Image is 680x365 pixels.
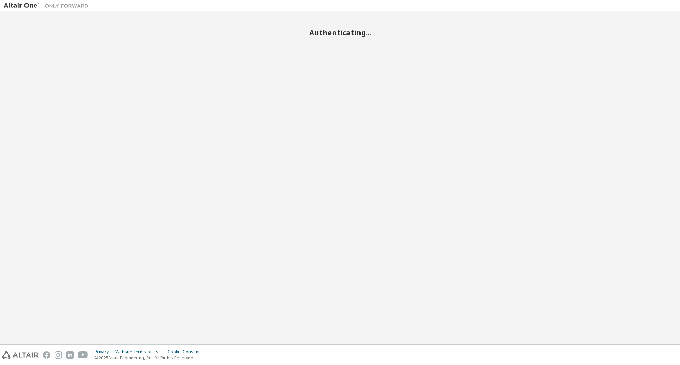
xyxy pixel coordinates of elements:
div: Cookie Consent [168,349,204,355]
img: altair_logo.svg [2,351,39,359]
img: Altair One [4,2,92,9]
img: linkedin.svg [66,351,74,359]
h2: Authenticating... [4,28,676,37]
div: Website Terms of Use [115,349,168,355]
div: Privacy [95,349,115,355]
img: youtube.svg [78,351,88,359]
p: © 2025 Altair Engineering, Inc. All Rights Reserved. [95,355,204,361]
img: instagram.svg [55,351,62,359]
img: facebook.svg [43,351,50,359]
